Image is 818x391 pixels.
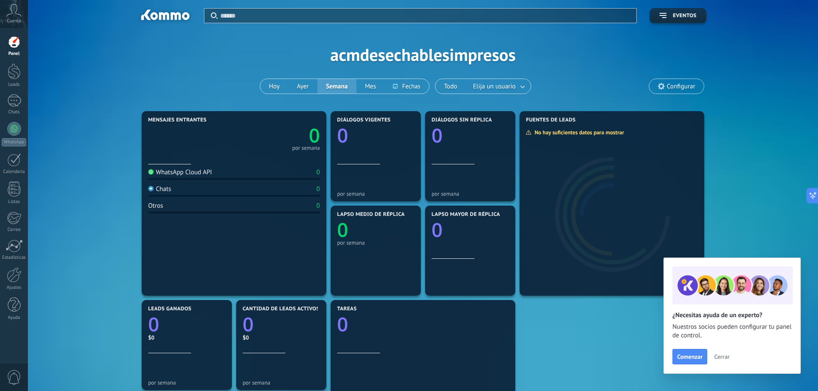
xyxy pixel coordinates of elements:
div: Correo [2,227,27,233]
div: 0 [316,202,320,210]
div: Listas [2,199,27,205]
button: Semana [317,79,356,94]
span: Cantidad de leads activos [243,306,319,312]
span: Tareas [337,306,357,312]
div: por semana [292,146,320,150]
text: 0 [432,217,443,243]
span: Fuentes de leads [526,117,576,123]
div: Calendario [2,169,27,175]
text: 0 [432,122,443,149]
button: Elija un usuario [466,79,531,94]
text: 0 [148,311,159,337]
text: 0 [337,311,348,337]
span: Diálogos sin réplica [432,117,492,123]
div: WhatsApp [2,138,26,146]
img: Chats [148,186,154,191]
div: Ajustes [2,285,27,291]
span: Diálogos vigentes [337,117,391,123]
a: 0 [243,311,320,337]
img: WhatsApp Cloud API [148,169,154,175]
div: Estadísticas [2,255,27,261]
div: por semana [148,379,225,386]
a: 0 [234,122,320,149]
span: Nuestros socios pueden configurar tu panel de control. [672,323,792,340]
span: Lapso mayor de réplica [432,212,500,218]
span: Eventos [673,13,696,19]
div: por semana [243,379,320,386]
div: por semana [337,239,414,246]
button: Mes [356,79,385,94]
text: 0 [337,217,348,243]
a: 0 [148,311,225,337]
text: 0 [243,311,254,337]
button: Eventos [650,8,706,23]
div: por semana [432,191,509,197]
a: 0 [337,311,509,337]
div: Chats [148,185,171,193]
div: 0 [316,168,320,176]
span: Leads ganados [148,306,192,312]
span: Mensajes entrantes [148,117,207,123]
button: Fechas [384,79,429,94]
div: Otros [148,202,163,210]
span: Cuenta [7,18,21,24]
button: Cerrar [710,350,733,363]
div: $0 [243,334,320,341]
span: Cerrar [714,354,730,360]
text: 0 [337,122,348,149]
div: por semana [337,191,414,197]
button: Todo [435,79,466,94]
span: Elija un usuario [471,81,517,92]
button: Hoy [260,79,288,94]
h2: ¿Necesitas ayuda de un experto? [672,311,792,319]
span: Configurar [667,83,695,90]
div: 0 [316,185,320,193]
text: 0 [309,122,320,149]
span: Lapso medio de réplica [337,212,405,218]
div: Chats [2,109,27,115]
div: $0 [148,334,225,341]
button: Ayer [288,79,317,94]
div: Leads [2,82,27,88]
span: Comenzar [677,354,702,360]
div: Panel [2,51,27,57]
button: Comenzar [672,349,707,364]
div: WhatsApp Cloud API [148,168,212,176]
div: No hay suficientes datos para mostrar [526,129,630,136]
div: Ayuda [2,315,27,321]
